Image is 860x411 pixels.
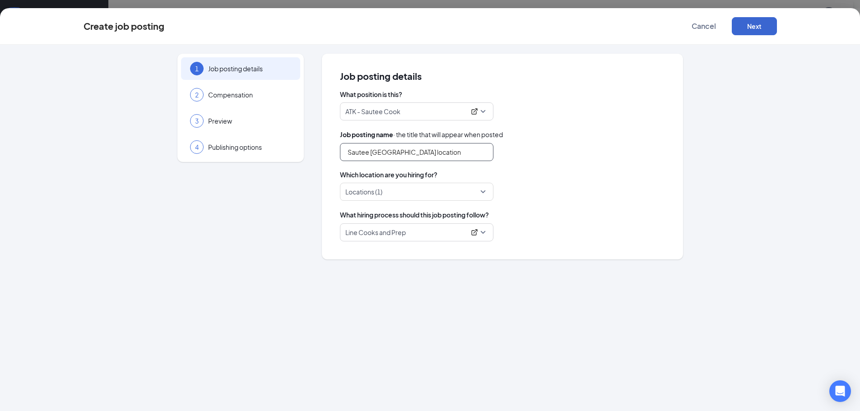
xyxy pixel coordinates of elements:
[208,90,291,99] span: Compensation
[829,380,851,402] div: Open Intercom Messenger
[340,130,393,139] b: Job posting name
[84,21,164,31] div: Create job posting
[471,108,478,115] svg: ExternalLink
[692,22,716,31] span: Cancel
[345,107,480,116] div: ATK - Sautee Cook
[345,107,400,116] p: ATK - Sautee Cook
[471,229,478,236] svg: ExternalLink
[195,90,199,99] span: 2
[195,64,199,73] span: 1
[208,143,291,152] span: Publishing options
[208,116,291,125] span: Preview
[195,143,199,152] span: 4
[340,210,489,220] span: What hiring process should this job posting follow?
[345,228,406,237] p: Line Cooks and Prep
[340,170,665,179] span: Which location are you hiring for?
[340,72,665,81] span: Job posting details
[208,64,291,73] span: Job posting details
[195,116,199,125] span: 3
[340,129,503,139] span: · the title that will appear when posted
[340,90,665,99] span: What position is this?
[681,17,726,35] button: Cancel
[732,17,777,35] button: Next
[345,228,480,237] div: Line Cooks and Prep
